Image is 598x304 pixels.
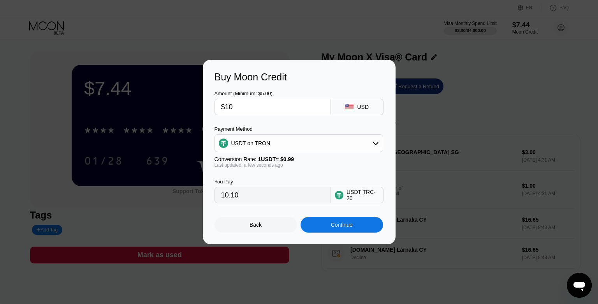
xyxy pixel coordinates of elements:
div: Back [215,217,297,233]
div: You Pay [215,179,331,185]
div: Last updated: a few seconds ago [215,162,383,168]
div: Conversion Rate: [215,156,383,162]
iframe: Button to launch messaging window [567,273,592,298]
div: USD [357,104,369,110]
div: Continue [331,222,353,228]
div: Continue [301,217,383,233]
div: Back [250,222,262,228]
div: Buy Moon Credit [215,71,384,83]
div: USDT TRC-20 [346,189,379,201]
div: Amount (Minimum: $5.00) [215,91,331,96]
span: 1 USDT ≈ $0.99 [258,156,294,162]
div: Payment Method [215,126,383,132]
input: $0.00 [221,99,324,115]
div: USDT on TRON [231,140,271,146]
div: USDT on TRON [215,135,383,151]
